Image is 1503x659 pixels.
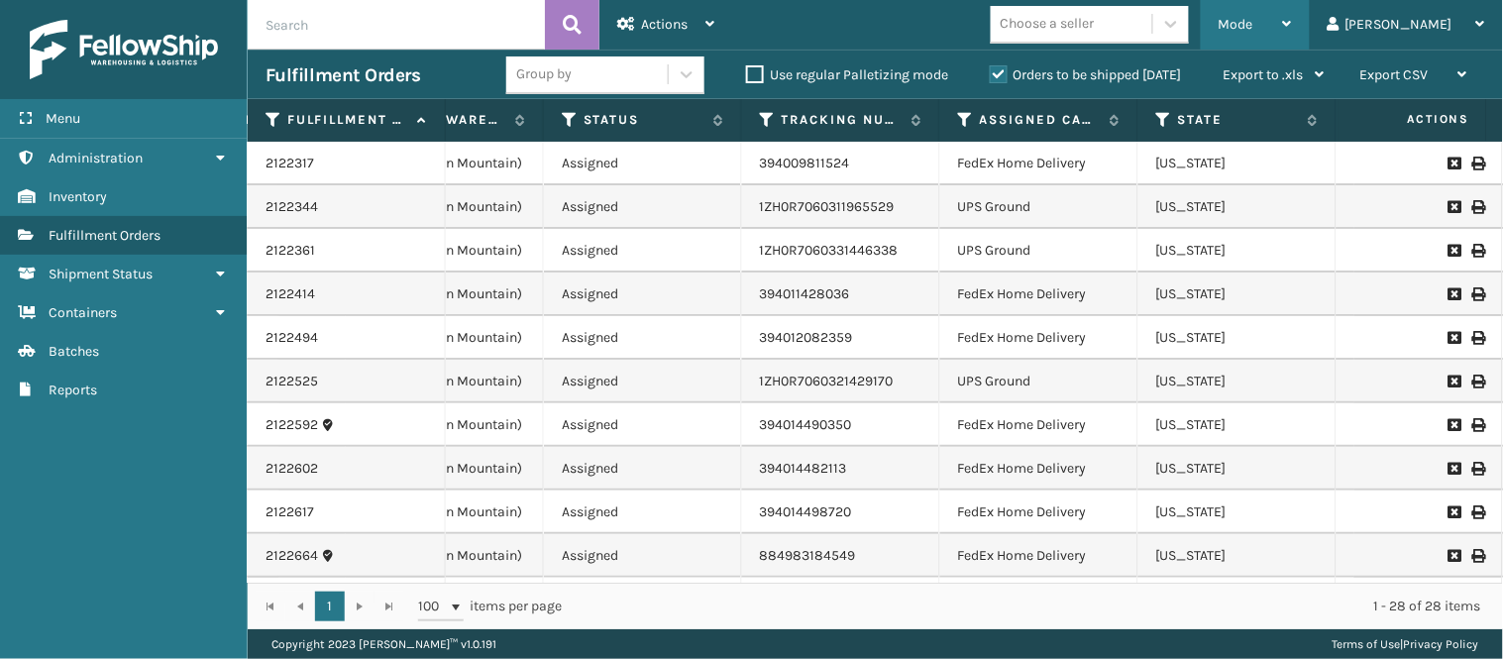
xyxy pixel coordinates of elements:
td: Assigned [544,316,742,360]
span: Administration [49,150,143,166]
i: Print Label [1472,462,1484,476]
a: 2122361 [266,241,315,261]
td: Assigned [544,185,742,229]
span: Mode [1219,16,1253,33]
td: Assigned [544,403,742,447]
img: logo [30,20,218,79]
span: Fulfillment Orders [49,227,161,244]
td: UPS Ground [940,185,1138,229]
td: [US_STATE] [1138,403,1337,447]
a: 2122602 [266,459,318,479]
div: Group by [516,64,572,85]
i: Request to Be Cancelled [1449,287,1460,301]
td: Assigned [544,229,742,273]
i: Request to Be Cancelled [1449,331,1460,345]
a: 394012082359 [760,329,853,346]
label: Use regular Palletizing mode [746,66,948,83]
i: Request to Be Cancelled [1449,244,1460,258]
label: State [1178,111,1298,129]
a: 394014498720 [760,503,852,520]
a: 2122317 [266,154,314,173]
i: Print Label [1472,505,1484,519]
i: Request to Be Cancelled [1449,549,1460,563]
a: 884983184549 [760,547,856,564]
i: Request to Be Cancelled [1449,375,1460,388]
i: Print Label [1472,287,1484,301]
a: Privacy Policy [1404,637,1479,651]
span: Export CSV [1360,66,1429,83]
td: [US_STATE] [1138,447,1337,491]
span: Batches [49,343,99,360]
i: Request to Be Cancelled [1449,462,1460,476]
span: items per page [418,592,563,621]
div: 1 - 28 of 28 items [590,597,1481,616]
td: UPS Ground [940,360,1138,403]
span: Export to .xls [1224,66,1304,83]
td: [US_STATE] [1138,229,1337,273]
i: Print Label [1472,157,1484,170]
span: Actions [641,16,688,33]
td: FedEx Home Delivery [940,491,1138,534]
label: Assigned Carrier Service [980,111,1100,129]
i: Request to Be Cancelled [1449,505,1460,519]
i: Request to Be Cancelled [1449,200,1460,214]
td: [US_STATE] [1138,316,1337,360]
span: Reports [49,382,97,398]
a: 1ZH0R7060311965529 [760,198,895,215]
span: Containers [49,304,117,321]
td: Assigned [544,491,742,534]
h3: Fulfillment Orders [266,63,420,87]
td: FedEx Home Delivery [940,447,1138,491]
label: Status [584,111,703,129]
i: Print Label [1472,244,1484,258]
div: | [1333,629,1479,659]
td: Assigned [544,142,742,185]
td: [US_STATE] [1138,185,1337,229]
label: Orders to be shipped [DATE] [990,66,1182,83]
a: 1ZH0R7060321429170 [760,373,894,389]
td: FedEx Home Delivery [940,142,1138,185]
td: Assigned [544,360,742,403]
p: Copyright 2023 [PERSON_NAME]™ v 1.0.191 [271,629,496,659]
i: Request to Be Cancelled [1449,418,1460,432]
span: Actions [1344,103,1482,136]
i: Print Label [1472,549,1484,563]
i: Print Label [1472,200,1484,214]
i: Print Label [1472,375,1484,388]
div: Choose a seller [1001,14,1095,35]
i: Print Label [1472,331,1484,345]
a: 394009811524 [760,155,850,171]
a: Terms of Use [1333,637,1401,651]
span: 100 [418,597,448,616]
td: Assigned [544,578,742,621]
a: 394014490350 [760,416,852,433]
a: 2122617 [266,502,314,522]
a: 2122414 [266,284,315,304]
td: FedEx Home Delivery [940,403,1138,447]
td: [US_STATE] [1138,273,1337,316]
td: FedEx Home Delivery [940,273,1138,316]
td: [US_STATE] [1138,578,1337,621]
td: Assigned [544,273,742,316]
a: 2122592 [266,415,318,435]
td: UPS Ground [940,578,1138,621]
span: Menu [46,110,80,127]
a: 1 [315,592,345,621]
label: Fulfillment Order Id [287,111,407,129]
a: 2122494 [266,328,318,348]
td: Assigned [544,534,742,578]
td: UPS Ground [940,229,1138,273]
a: 2122344 [266,197,318,217]
td: Assigned [544,447,742,491]
i: Print Label [1472,418,1484,432]
i: Request to Be Cancelled [1449,157,1460,170]
a: 2122664 [266,546,318,566]
td: FedEx Home Delivery [940,316,1138,360]
td: [US_STATE] [1138,360,1337,403]
td: FedEx Home Delivery [940,534,1138,578]
td: [US_STATE] [1138,534,1337,578]
td: [US_STATE] [1138,491,1337,534]
a: 1ZH0R7060331446338 [760,242,899,259]
td: [US_STATE] [1138,142,1337,185]
a: 394014482113 [760,460,847,477]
